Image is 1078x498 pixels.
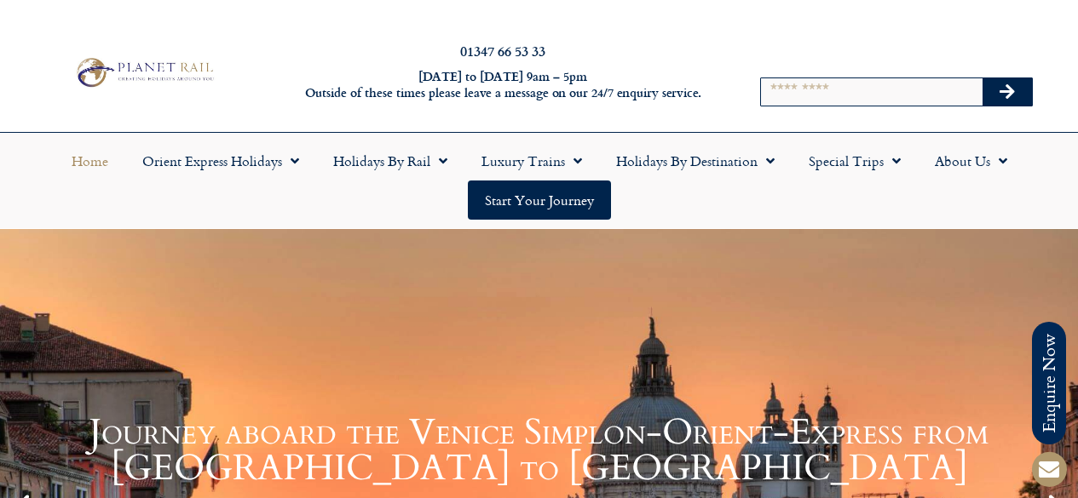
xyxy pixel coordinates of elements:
[460,41,545,60] a: 01347 66 53 33
[464,141,599,180] a: Luxury Trains
[9,141,1069,220] nav: Menu
[71,54,217,90] img: Planet Rail Train Holidays Logo
[792,141,918,180] a: Special Trips
[316,141,464,180] a: Holidays by Rail
[125,141,316,180] a: Orient Express Holidays
[918,141,1024,180] a: About Us
[468,180,611,220] a: Start your Journey
[43,415,1035,486] h1: Journey aboard the Venice Simplon-Orient-Express from [GEOGRAPHIC_DATA] to [GEOGRAPHIC_DATA]
[599,141,792,180] a: Holidays by Destination
[291,69,714,100] h6: [DATE] to [DATE] 9am – 5pm Outside of these times please leave a message on our 24/7 enquiry serv...
[55,141,125,180] a: Home
[983,78,1032,106] button: Search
